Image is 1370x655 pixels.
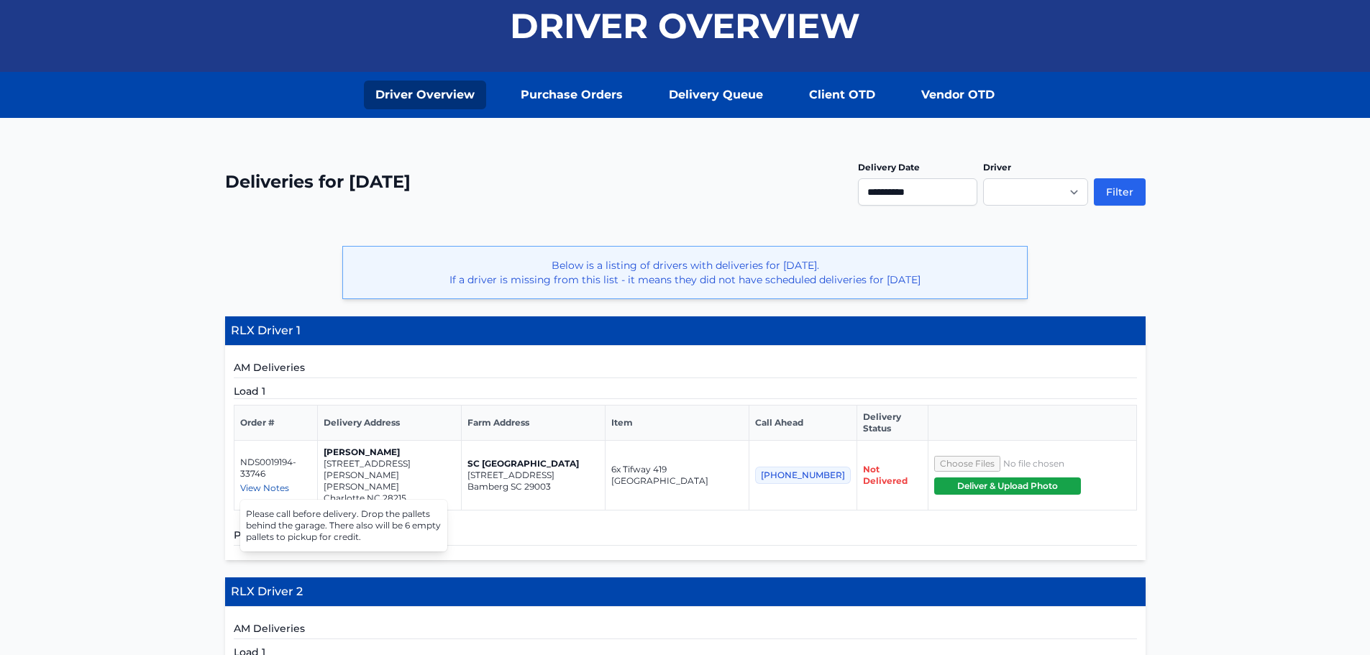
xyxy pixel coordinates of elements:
[234,384,1137,399] h5: Load 1
[857,406,928,441] th: Delivery Status
[225,170,411,193] h2: Deliveries for [DATE]
[234,360,1137,378] h5: AM Deliveries
[749,406,857,441] th: Call Ahead
[240,457,312,480] p: NDS0019194-33746
[467,458,599,470] p: SC [GEOGRAPHIC_DATA]
[467,470,599,481] p: [STREET_ADDRESS]
[510,9,860,43] h1: Driver Overview
[234,528,1137,546] h5: PM Deliveries
[324,446,455,458] p: [PERSON_NAME]
[225,577,1146,607] h4: RLX Driver 2
[934,477,1081,495] button: Deliver & Upload Photo
[509,81,634,109] a: Purchase Orders
[364,81,486,109] a: Driver Overview
[910,81,1006,109] a: Vendor OTD
[318,406,462,441] th: Delivery Address
[606,406,749,441] th: Item
[606,441,749,510] td: 6x Tifway 419 [GEOGRAPHIC_DATA]
[858,162,920,173] label: Delivery Date
[755,467,851,484] span: [PHONE_NUMBER]
[324,458,455,493] p: [STREET_ADDRESS][PERSON_NAME][PERSON_NAME]
[234,406,318,441] th: Order #
[798,81,887,109] a: Client OTD
[467,481,599,493] p: Bamberg SC 29003
[1094,178,1146,206] button: Filter
[240,482,289,493] span: View Notes
[240,503,447,549] div: Please call before delivery. Drop the pallets behind the garage. There also will be 6 empty palle...
[225,316,1146,346] h4: RLX Driver 1
[355,258,1015,287] p: Below is a listing of drivers with deliveries for [DATE]. If a driver is missing from this list -...
[462,406,606,441] th: Farm Address
[863,464,908,486] span: Not Delivered
[983,162,1011,173] label: Driver
[324,493,455,504] p: Charlotte NC 28215
[234,621,1137,639] h5: AM Deliveries
[657,81,775,109] a: Delivery Queue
